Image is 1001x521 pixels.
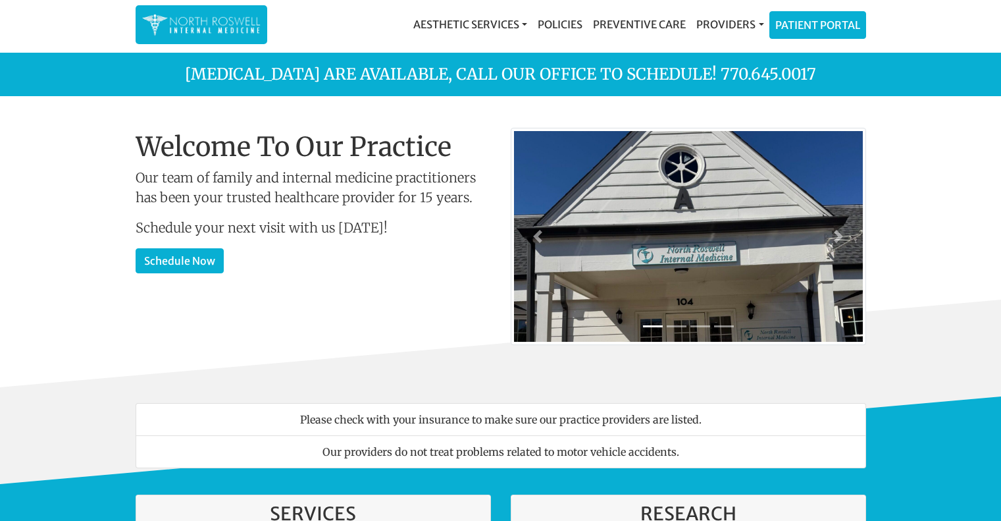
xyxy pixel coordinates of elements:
[588,11,691,38] a: Preventive Care
[691,11,769,38] a: Providers
[136,168,491,207] p: Our team of family and internal medicine practitioners has been your trusted healthcare provider ...
[126,63,876,86] p: [MEDICAL_DATA] are available, call our office to schedule! 770.645.0017
[408,11,532,38] a: Aesthetic Services
[136,218,491,238] p: Schedule your next visit with us [DATE]!
[136,403,866,436] li: Please check with your insurance to make sure our practice providers are listed.
[136,131,491,163] h1: Welcome To Our Practice
[142,12,261,38] img: North Roswell Internal Medicine
[532,11,588,38] a: Policies
[770,12,865,38] a: Patient Portal
[136,248,224,273] a: Schedule Now
[136,435,866,468] li: Our providers do not treat problems related to motor vehicle accidents.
